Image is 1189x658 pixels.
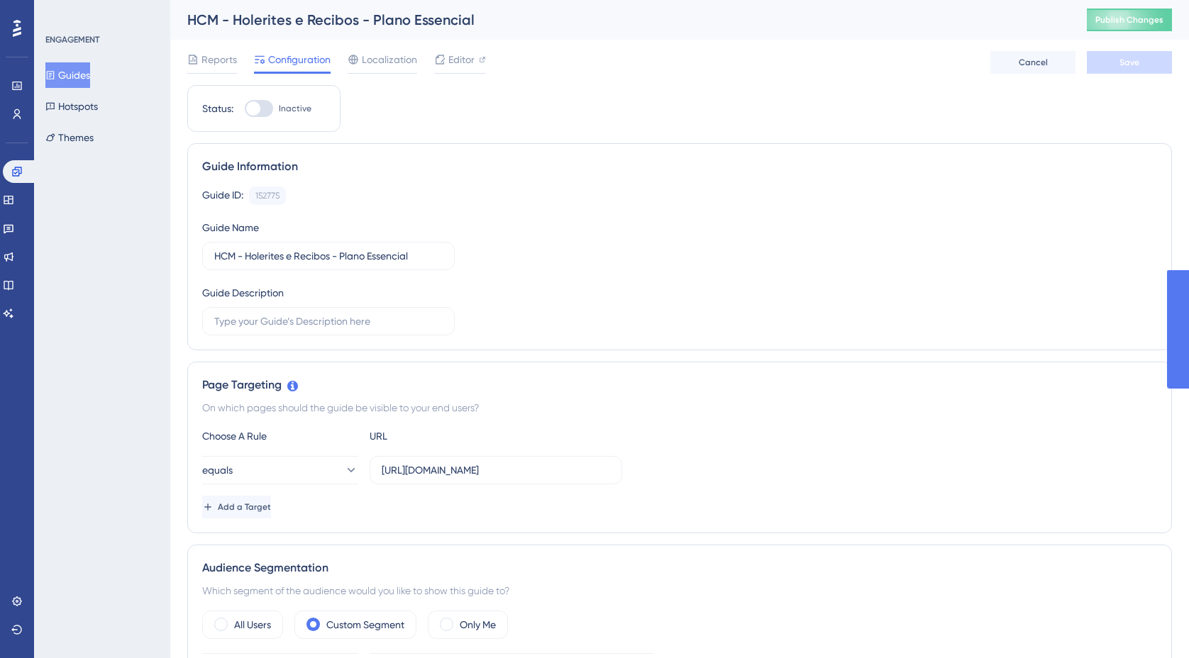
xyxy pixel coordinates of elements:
[362,51,417,68] span: Localization
[201,51,237,68] span: Reports
[448,51,475,68] span: Editor
[202,559,1157,576] div: Audience Segmentation
[460,616,496,633] label: Only Me
[1095,14,1163,26] span: Publish Changes
[202,428,358,445] div: Choose A Rule
[370,428,526,445] div: URL
[1087,9,1172,31] button: Publish Changes
[255,190,280,201] div: 152775
[1019,57,1048,68] span: Cancel
[45,62,90,88] button: Guides
[990,51,1075,74] button: Cancel
[202,219,259,236] div: Guide Name
[382,462,610,478] input: yourwebsite.com/path
[45,94,98,119] button: Hotspots
[1119,57,1139,68] span: Save
[45,125,94,150] button: Themes
[1129,602,1172,645] iframe: UserGuiding AI Assistant Launcher
[202,100,233,117] div: Status:
[234,616,271,633] label: All Users
[202,186,243,205] div: Guide ID:
[202,284,284,301] div: Guide Description
[202,456,358,484] button: equals
[202,377,1157,394] div: Page Targeting
[202,582,1157,599] div: Which segment of the audience would you like to show this guide to?
[268,51,331,68] span: Configuration
[218,501,271,513] span: Add a Target
[202,158,1157,175] div: Guide Information
[326,616,404,633] label: Custom Segment
[214,313,443,329] input: Type your Guide’s Description here
[187,10,1051,30] div: HCM - Holerites e Recibos - Plano Essencial
[202,399,1157,416] div: On which pages should the guide be visible to your end users?
[1087,51,1172,74] button: Save
[202,462,233,479] span: equals
[202,496,271,518] button: Add a Target
[45,34,99,45] div: ENGAGEMENT
[279,103,311,114] span: Inactive
[214,248,443,264] input: Type your Guide’s Name here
